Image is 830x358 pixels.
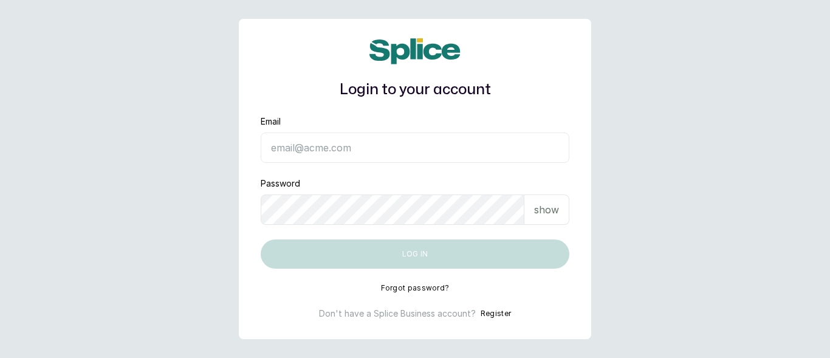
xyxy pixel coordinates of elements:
[319,308,476,320] p: Don't have a Splice Business account?
[481,308,511,320] button: Register
[261,133,569,163] input: email@acme.com
[261,177,300,190] label: Password
[261,79,569,101] h1: Login to your account
[534,202,559,217] p: show
[261,239,569,269] button: Log in
[381,283,450,293] button: Forgot password?
[261,115,281,128] label: Email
